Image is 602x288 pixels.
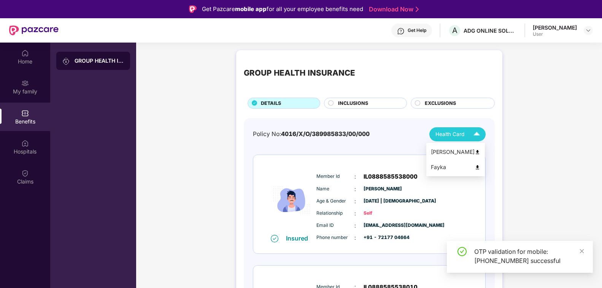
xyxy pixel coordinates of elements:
[62,57,70,65] img: svg+xml;base64,PHN2ZyB3aWR0aD0iMjAiIGhlaWdodD0iMjAiIHZpZXdCb3g9IjAgMCAyMCAyMCIgZmlsbD0ibm9uZSIgeG...
[364,210,402,217] span: Self
[316,185,354,193] span: Name
[316,222,354,229] span: Email ID
[316,173,354,180] span: Member Id
[533,24,577,31] div: [PERSON_NAME]
[354,209,356,218] span: :
[364,198,402,205] span: [DATE] | [DEMOGRAPHIC_DATA]
[435,130,464,138] span: Health Card
[253,130,370,139] div: Policy No:
[271,235,278,242] img: svg+xml;base64,PHN2ZyB4bWxucz0iaHR0cDovL3d3dy53My5vcmcvMjAwMC9zdmciIHdpZHRoPSIxNiIgaGVpZ2h0PSIxNi...
[429,127,486,141] button: Health Card
[21,139,29,147] img: svg+xml;base64,PHN2ZyBpZD0iSG9zcGl0YWxzIiB4bWxucz0iaHR0cDovL3d3dy53My5vcmcvMjAwMC9zdmciIHdpZHRoPS...
[364,185,402,193] span: [PERSON_NAME]
[470,128,483,141] img: Icuh8uwCUCF+XjCZyLQsAKiDCM9HiE6CMYmKQaPGkZKaA32CAAACiQcFBJY0IsAAAAASUVORK5CYII=
[261,100,281,107] span: DETAILS
[244,67,355,79] div: GROUP HEALTH INSURANCE
[235,5,267,13] strong: mobile app
[316,210,354,217] span: Relationship
[75,57,124,65] div: GROUP HEALTH INSURANCE
[316,234,354,241] span: Phone number
[269,166,315,234] img: icon
[533,31,577,37] div: User
[354,234,356,242] span: :
[474,247,584,265] div: OTP validation for mobile: [PHONE_NUMBER] successful
[338,100,368,107] span: INCLUSIONS
[202,5,363,14] div: Get Pazcare for all your employee benefits need
[281,130,370,138] span: 4016/X/O/389985833/00/000
[452,26,457,35] span: A
[21,169,29,177] img: svg+xml;base64,PHN2ZyBpZD0iQ2xhaW0iIHhtbG5zPSJodHRwOi8vd3d3LnczLm9yZy8yMDAwL3N2ZyIgd2lkdGg9IjIwIi...
[431,163,480,171] div: Fayka
[316,198,354,205] span: Age & Gender
[21,49,29,57] img: svg+xml;base64,PHN2ZyBpZD0iSG9tZSIgeG1sbnM9Imh0dHA6Ly93d3cudzMub3JnLzIwMDAvc3ZnIiB3aWR0aD0iMjAiIG...
[364,222,402,229] span: [EMAIL_ADDRESS][DOMAIN_NAME]
[354,222,356,230] span: :
[464,27,517,34] div: ADG ONLINE SOLUTIONS PRIVATE LIMITED
[397,27,405,35] img: svg+xml;base64,PHN2ZyBpZD0iSGVscC0zMngzMiIgeG1sbnM9Imh0dHA6Ly93d3cudzMub3JnLzIwMDAvc3ZnIiB3aWR0aD...
[369,5,416,13] a: Download Now
[585,27,591,33] img: svg+xml;base64,PHN2ZyBpZD0iRHJvcGRvd24tMzJ4MzIiIHhtbG5zPSJodHRwOi8vd3d3LnczLm9yZy8yMDAwL3N2ZyIgd2...
[475,165,480,170] img: svg+xml;base64,PHN2ZyB4bWxucz0iaHR0cDovL3d3dy53My5vcmcvMjAwMC9zdmciIHdpZHRoPSI0OCIgaGVpZ2h0PSI0OC...
[354,172,356,181] span: :
[475,149,480,155] img: svg+xml;base64,PHN2ZyB4bWxucz0iaHR0cDovL3d3dy53My5vcmcvMjAwMC9zdmciIHdpZHRoPSI0OCIgaGVpZ2h0PSI0OC...
[286,234,313,242] div: Insured
[364,234,402,241] span: +91 - 72177 04664
[457,247,467,256] span: check-circle
[425,100,456,107] span: EXCLUSIONS
[579,248,585,254] span: close
[416,5,419,13] img: Stroke
[21,79,29,87] img: svg+xml;base64,PHN2ZyB3aWR0aD0iMjAiIGhlaWdodD0iMjAiIHZpZXdCb3g9IjAgMCAyMCAyMCIgZmlsbD0ibm9uZSIgeG...
[431,148,480,156] div: [PERSON_NAME]
[364,172,418,181] span: IL0888585538000
[189,5,197,13] img: Logo
[21,109,29,117] img: svg+xml;base64,PHN2ZyBpZD0iQmVuZWZpdHMiIHhtbG5zPSJodHRwOi8vd3d3LnczLm9yZy8yMDAwL3N2ZyIgd2lkdGg9Ij...
[354,197,356,206] span: :
[408,27,426,33] div: Get Help
[354,185,356,193] span: :
[9,25,59,35] img: New Pazcare Logo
